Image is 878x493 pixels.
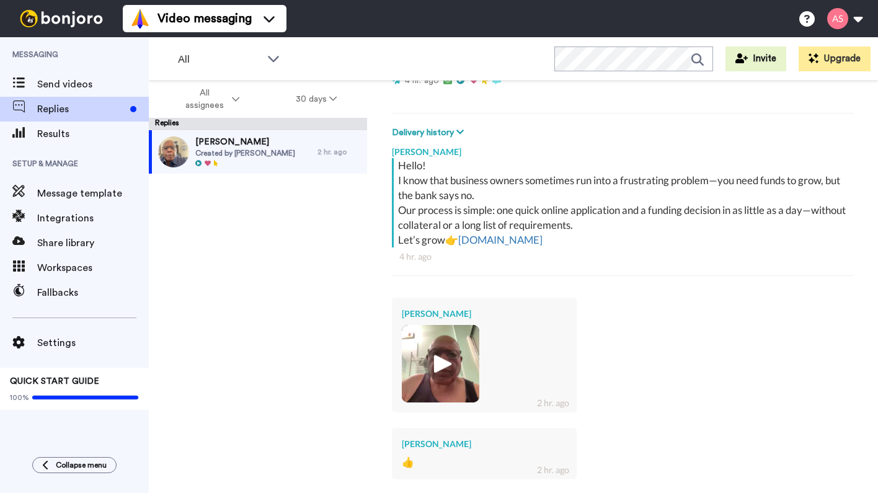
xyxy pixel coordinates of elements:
button: Upgrade [799,47,871,71]
a: [DOMAIN_NAME] [458,233,543,246]
button: All assignees [151,82,268,117]
button: Invite [725,47,786,71]
span: Collapse menu [56,460,107,470]
div: 2 hr. ago [317,147,361,157]
span: Replies [37,102,125,117]
div: 2 hr. ago [537,464,569,476]
span: Results [37,127,149,141]
div: Hello! I know that business owners sometimes run into a frustrating problem—you need funds to gro... [398,158,850,247]
button: 30 days [268,88,365,110]
button: Collapse menu [32,457,117,473]
button: Delivery history [392,126,468,140]
span: Settings [37,335,149,350]
span: All [178,52,261,67]
span: QUICK START GUIDE [10,377,99,386]
a: [PERSON_NAME]Created by [PERSON_NAME]2 hr. ago [149,130,367,174]
span: Fallbacks [37,285,149,300]
div: [PERSON_NAME] [402,438,567,450]
span: All assignees [179,87,229,112]
div: Replies [149,118,367,130]
span: 4 hr. ago [405,76,439,85]
img: bj-logo-header-white.svg [15,10,108,27]
img: ic_play_thick.png [423,347,458,381]
div: [PERSON_NAME] [392,140,853,158]
img: e27b01f3-4e55-43c0-80ab-50688e3f4e66-thumb.jpg [158,136,189,167]
span: Send videos [37,77,149,92]
span: Workspaces [37,260,149,275]
span: [PERSON_NAME] [195,136,295,148]
div: [PERSON_NAME] [402,308,567,320]
span: Share library [37,236,149,251]
div: 2 hr. ago [537,397,569,409]
span: Integrations [37,211,149,226]
div: 4 hr. ago [399,251,846,263]
span: Message template [37,186,149,201]
img: 111d68b9-72c2-42ba-a063-c70b61aaafc8-thumb.jpg [402,325,479,402]
div: 👍 [402,455,567,469]
span: 100% [10,393,29,402]
img: vm-color.svg [130,9,150,29]
span: Video messaging [157,10,252,27]
span: Created by [PERSON_NAME] [195,148,295,158]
